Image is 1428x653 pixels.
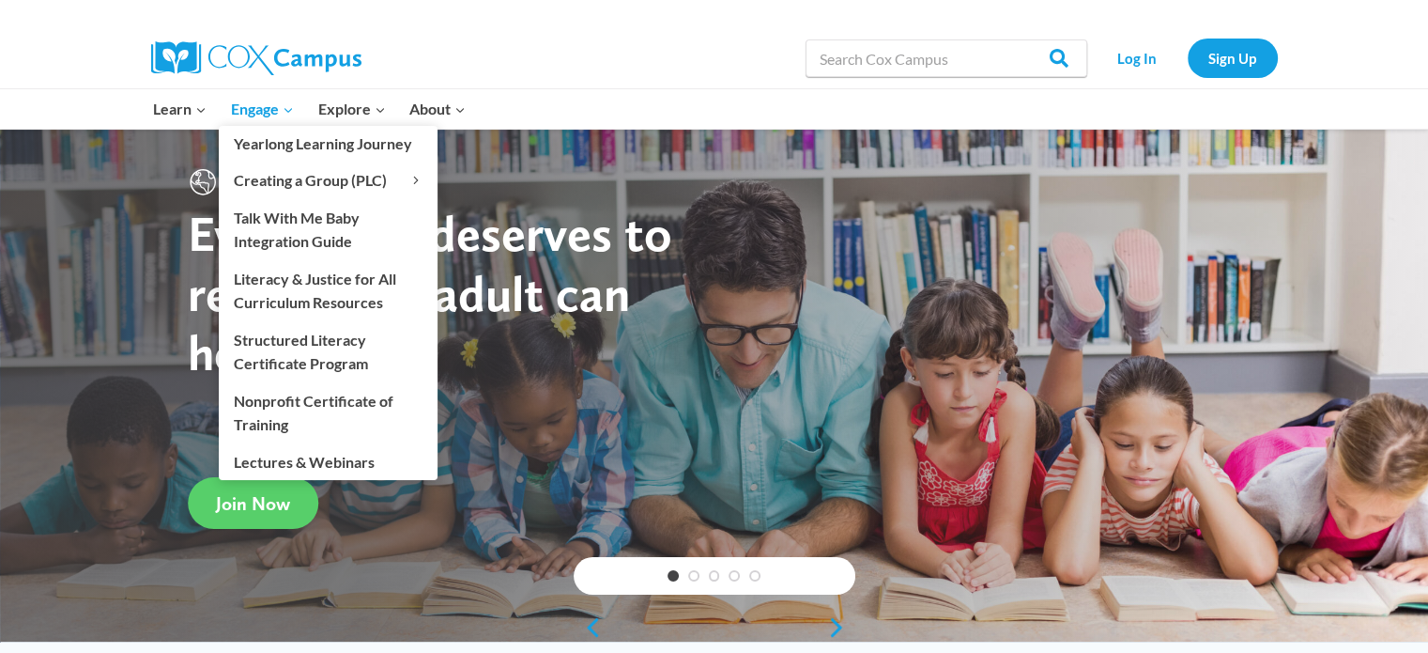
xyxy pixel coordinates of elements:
[806,39,1087,77] input: Search Cox Campus
[1097,39,1178,77] a: Log In
[188,477,318,529] a: Join Now
[219,89,306,129] button: Child menu of Engage
[574,609,855,646] div: content slider buttons
[142,89,220,129] button: Child menu of Learn
[219,260,438,320] a: Literacy & Justice for All Curriculum Resources
[397,89,478,129] button: Child menu of About
[219,382,438,443] a: Nonprofit Certificate of Training
[749,570,760,582] a: 5
[729,570,740,582] a: 4
[188,203,672,382] strong: Every child deserves to read. Every adult can help.
[216,492,290,515] span: Join Now
[709,570,720,582] a: 3
[219,199,438,259] a: Talk With Me Baby Integration Guide
[827,616,855,639] a: next
[1188,39,1278,77] a: Sign Up
[151,41,361,75] img: Cox Campus
[668,570,679,582] a: 1
[306,89,398,129] button: Child menu of Explore
[574,616,602,639] a: previous
[688,570,699,582] a: 2
[219,163,438,198] button: Child menu of Creating a Group (PLC)
[1097,39,1278,77] nav: Secondary Navigation
[219,443,438,479] a: Lectures & Webinars
[219,126,438,162] a: Yearlong Learning Journey
[142,89,478,129] nav: Primary Navigation
[219,321,438,381] a: Structured Literacy Certificate Program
